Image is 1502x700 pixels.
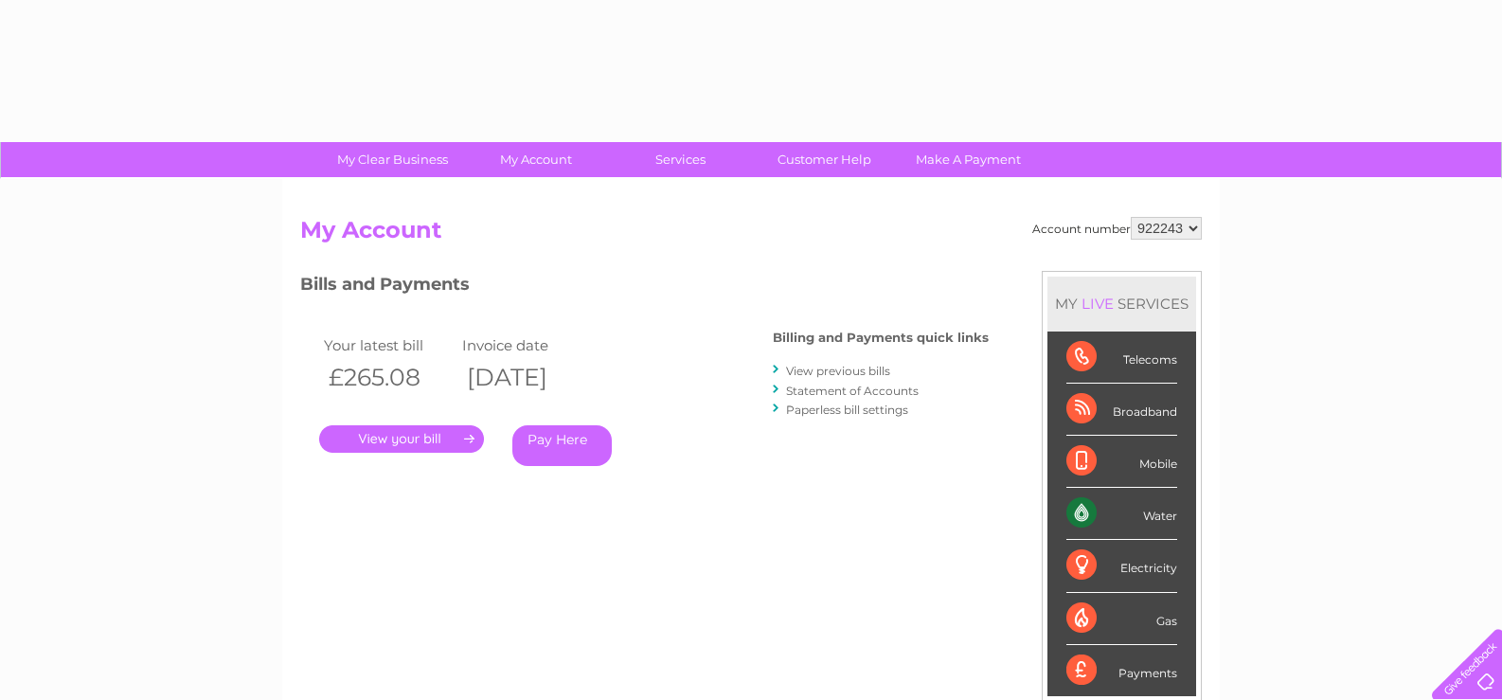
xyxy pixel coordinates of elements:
div: Payments [1066,645,1177,696]
div: Water [1066,488,1177,540]
div: Electricity [1066,540,1177,592]
a: My Account [458,142,615,177]
a: View previous bills [786,364,890,378]
a: Services [602,142,759,177]
td: Invoice date [457,332,596,358]
a: My Clear Business [314,142,471,177]
div: Broadband [1066,384,1177,436]
th: £265.08 [319,358,457,397]
a: Paperless bill settings [786,403,908,417]
div: Account number [1032,217,1202,240]
div: Gas [1066,593,1177,645]
h4: Billing and Payments quick links [773,331,989,345]
th: [DATE] [457,358,596,397]
h3: Bills and Payments [300,271,989,304]
a: Pay Here [512,425,612,466]
div: Telecoms [1066,332,1177,384]
div: Mobile [1066,436,1177,488]
a: Statement of Accounts [786,384,919,398]
a: Make A Payment [890,142,1046,177]
div: LIVE [1078,295,1118,313]
td: Your latest bill [319,332,457,358]
div: MY SERVICES [1047,277,1196,331]
a: Customer Help [746,142,903,177]
a: . [319,425,484,453]
h2: My Account [300,217,1202,253]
